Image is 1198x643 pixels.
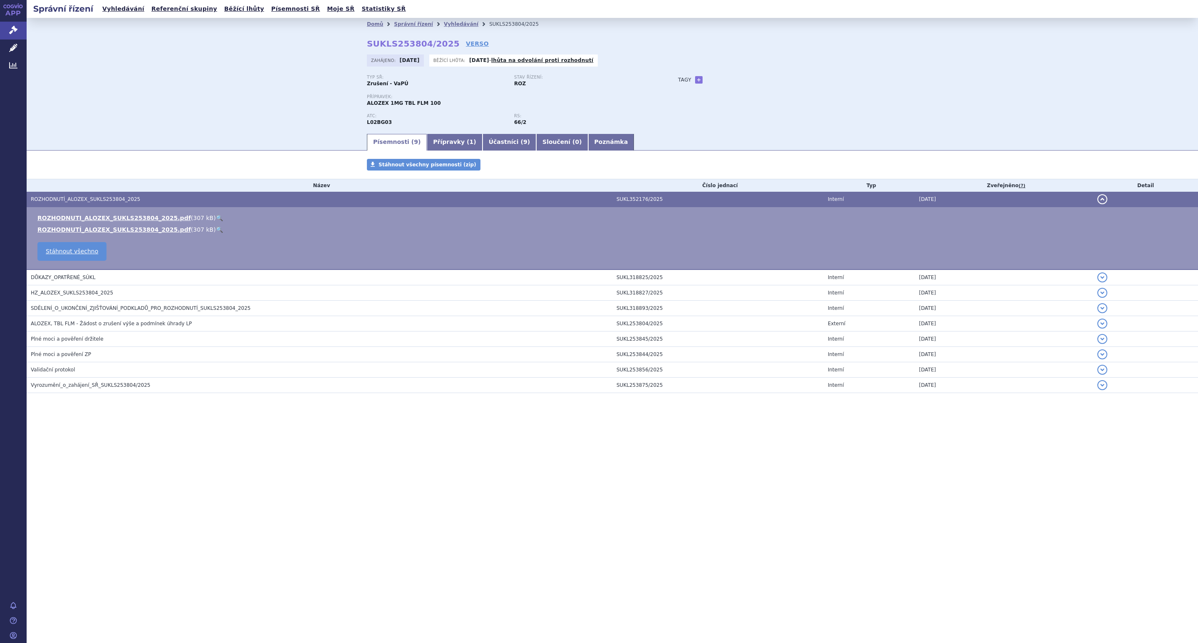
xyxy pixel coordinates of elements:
p: - [469,57,594,64]
a: Referenční skupiny [149,3,220,15]
th: Detail [1093,179,1198,192]
td: [DATE] [915,316,1093,331]
span: 307 kB [193,226,213,233]
a: Běžící lhůty [222,3,267,15]
span: Plné moci a pověření ZP [31,351,91,357]
p: ATC: [367,114,506,119]
a: Moje SŘ [324,3,357,15]
span: HZ_ALOZEX_SUKLS253804_2025 [31,290,113,296]
a: ROZHODNUTI_ALOZEX_SUKLS253804_2025.pdf [37,215,191,221]
td: SUKL253845/2025 [612,331,824,347]
span: SDĚLENÍ_O_UKONČENÍ_ZJIŠŤOVÁNÍ_PODKLADŮ_PRO_ROZHODNUTÍ_SUKLS253804_2025 [31,305,250,311]
span: 9 [523,138,527,145]
a: Písemnosti SŘ [269,3,322,15]
span: Interní [828,305,844,311]
span: DŮKAZY_OPATŘENÉ_SÚKL [31,275,95,280]
th: Název [27,179,612,192]
a: Vyhledávání [444,21,478,27]
strong: Zrušení - VaPÚ [367,81,408,87]
a: Účastníci (9) [483,134,536,151]
strong: ANASTROZOL [367,119,392,125]
td: SUKL318893/2025 [612,301,824,316]
strong: SUKLS253804/2025 [367,39,460,49]
a: Písemnosti (9) [367,134,427,151]
p: RS: [514,114,653,119]
p: Typ SŘ: [367,75,506,80]
button: detail [1097,272,1107,282]
span: Interní [828,196,844,202]
span: Interní [828,382,844,388]
a: Poznámka [588,134,634,151]
button: detail [1097,380,1107,390]
td: [DATE] [915,192,1093,207]
button: detail [1097,319,1107,329]
a: + [695,76,703,84]
td: [DATE] [915,301,1093,316]
span: Interní [828,351,844,357]
abbr: (?) [1019,183,1025,189]
a: lhůta na odvolání proti rozhodnutí [491,57,594,63]
strong: ROZ [514,81,526,87]
span: Externí [828,321,845,326]
td: [DATE] [915,270,1093,285]
a: 🔍 [216,215,223,221]
span: ALOZEX 1MG TBL FLM 100 [367,100,441,106]
td: SUKL318825/2025 [612,270,824,285]
a: Přípravky (1) [427,134,482,151]
button: detail [1097,303,1107,313]
strong: inhibitory aromatáz, p.o. [514,119,526,125]
span: 1 [470,138,474,145]
a: Statistiky SŘ [359,3,408,15]
td: SUKL352176/2025 [612,192,824,207]
a: Stáhnout všechny písemnosti (zip) [367,159,480,171]
span: Validační protokol [31,367,75,373]
td: [DATE] [915,347,1093,362]
button: detail [1097,365,1107,375]
a: Domů [367,21,383,27]
span: ROZHODNUTÍ_ALOZEX_SUKLS253804_2025 [31,196,140,202]
a: Sloučení (0) [536,134,588,151]
span: Plné moci a pověření držitele [31,336,104,342]
h3: Tagy [678,75,691,85]
a: Stáhnout všechno [37,242,106,261]
button: detail [1097,349,1107,359]
a: ROZHODNUTÍ_ALOZEX_SUKLS253804_2025.pdf [37,226,191,233]
td: [DATE] [915,362,1093,378]
span: Interní [828,275,844,280]
a: Správní řízení [394,21,433,27]
span: Stáhnout všechny písemnosti (zip) [379,162,476,168]
li: ( ) [37,214,1190,222]
span: Interní [828,367,844,373]
td: SUKL253844/2025 [612,347,824,362]
td: SUKL253875/2025 [612,378,824,393]
button: detail [1097,288,1107,298]
td: SUKL318827/2025 [612,285,824,301]
span: Interní [828,336,844,342]
strong: [DATE] [400,57,420,63]
span: Vyrozumění_o_zahájení_SŘ_SUKLS253804/2025 [31,382,150,388]
span: 307 kB [193,215,213,221]
button: detail [1097,194,1107,204]
span: Běžící lhůta: [433,57,467,64]
span: 0 [575,138,579,145]
span: Interní [828,290,844,296]
td: [DATE] [915,331,1093,347]
a: Vyhledávání [100,3,147,15]
td: SUKL253856/2025 [612,362,824,378]
p: Stav řízení: [514,75,653,80]
td: SUKL253804/2025 [612,316,824,331]
th: Typ [824,179,915,192]
td: [DATE] [915,285,1093,301]
p: Přípravek: [367,94,661,99]
h2: Správní řízení [27,3,100,15]
button: detail [1097,334,1107,344]
a: VERSO [466,40,489,48]
strong: [DATE] [469,57,489,63]
li: ( ) [37,225,1190,234]
span: Zahájeno: [371,57,397,64]
th: Zveřejněno [915,179,1093,192]
a: 🔍 [216,226,223,233]
th: Číslo jednací [612,179,824,192]
li: SUKLS253804/2025 [489,18,549,30]
span: 9 [414,138,418,145]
